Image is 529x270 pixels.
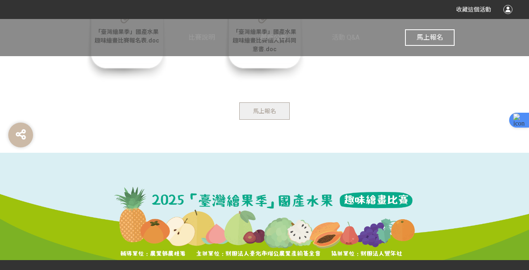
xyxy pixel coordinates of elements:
a: 比賽說明 [188,19,215,56]
span: 活動 Q&A [332,33,360,41]
span: 馬上報名 [253,108,276,114]
button: 馬上報名 [239,102,290,120]
span: 收藏這個活動 [456,6,491,13]
a: 活動 Q&A [332,19,360,56]
span: 馬上報名 [417,33,443,41]
span: 最新公告 [260,33,287,41]
img: 2025「臺灣繪果季」國產水果趣味繪畫比賽 [58,153,471,260]
a: 最新公告 [260,19,287,56]
span: 比賽說明 [188,33,215,41]
button: 馬上報名 [405,29,455,46]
